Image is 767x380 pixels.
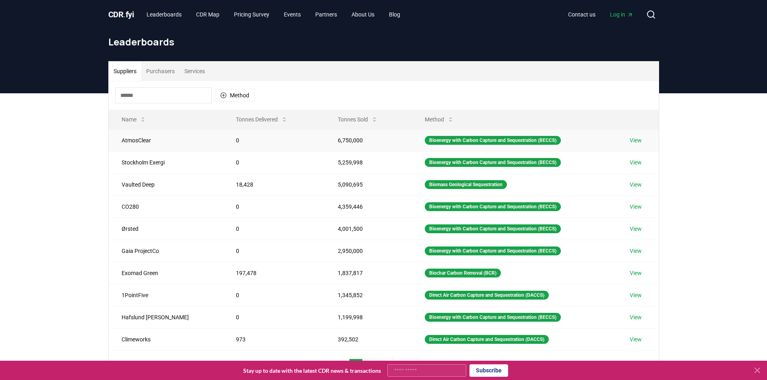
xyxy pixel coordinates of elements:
a: View [630,335,642,343]
td: 5,090,695 [325,173,411,195]
button: Tonnes Delivered [229,111,294,127]
button: 2 [364,359,378,375]
td: 0 [223,240,325,262]
td: Ørsted [109,218,223,240]
a: View [630,203,642,211]
a: Partners [309,7,343,22]
button: next page [420,359,434,375]
button: Suppliers [109,62,141,81]
td: 197,478 [223,262,325,284]
div: Direct Air Carbon Capture and Sequestration (DACCS) [425,335,549,344]
td: Hafslund [PERSON_NAME] [109,306,223,328]
td: 0 [223,195,325,218]
td: Gaia ProjectCo [109,240,223,262]
td: Climeworks [109,328,223,350]
td: 0 [223,151,325,173]
a: Pricing Survey [227,7,276,22]
td: 0 [223,306,325,328]
a: View [630,269,642,277]
a: View [630,247,642,255]
a: Log in [604,7,640,22]
div: Bioenergy with Carbon Capture and Sequestration (BECCS) [425,202,561,211]
td: AtmosClear [109,129,223,151]
a: View [630,225,642,233]
td: CO280 [109,195,223,218]
h1: Leaderboards [108,35,659,48]
button: 21 [401,359,418,375]
div: Bioenergy with Carbon Capture and Sequestration (BECCS) [425,313,561,322]
div: Bioenergy with Carbon Capture and Sequestration (BECCS) [425,136,561,145]
span: Log in [610,10,633,18]
a: View [630,313,642,321]
td: 18,428 [223,173,325,195]
div: Biomass Geological Sequestration [425,180,507,189]
td: 4,001,500 [325,218,411,240]
button: Purchasers [141,62,180,81]
a: View [630,136,642,144]
td: 973 [223,328,325,350]
td: 5,259,998 [325,151,411,173]
button: Services [180,62,210,81]
td: 0 [223,218,325,240]
td: 1PointFive [109,284,223,306]
td: 4,359,446 [325,195,411,218]
td: 6,750,000 [325,129,411,151]
div: Direct Air Carbon Capture and Sequestration (DACCS) [425,291,549,300]
div: Bioenergy with Carbon Capture and Sequestration (BECCS) [425,158,561,167]
button: Tonnes Sold [331,111,384,127]
a: View [630,181,642,189]
button: Method [215,89,254,102]
td: 1,837,817 [325,262,411,284]
a: About Us [345,7,381,22]
a: CDR Map [190,7,226,22]
span: . [123,10,126,19]
span: CDR fyi [108,10,134,19]
a: Events [277,7,307,22]
td: Stockholm Exergi [109,151,223,173]
button: 1 [349,359,363,375]
button: Name [115,111,153,127]
a: Contact us [562,7,602,22]
td: 1,199,998 [325,306,411,328]
div: Bioenergy with Carbon Capture and Sequestration (BECCS) [425,246,561,255]
td: 392,502 [325,328,411,350]
a: Leaderboards [140,7,188,22]
td: 2,950,000 [325,240,411,262]
a: CDR.fyi [108,9,134,20]
td: 0 [223,284,325,306]
nav: Main [140,7,407,22]
td: 0 [223,129,325,151]
button: 3 [380,359,393,375]
button: Method [418,111,460,127]
a: Blog [382,7,407,22]
div: Biochar Carbon Removal (BCR) [425,269,501,277]
div: Bioenergy with Carbon Capture and Sequestration (BECCS) [425,224,561,233]
td: Vaulted Deep [109,173,223,195]
a: View [630,158,642,166]
nav: Main [562,7,640,22]
a: View [630,291,642,299]
td: Exomad Green [109,262,223,284]
td: 1,345,852 [325,284,411,306]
